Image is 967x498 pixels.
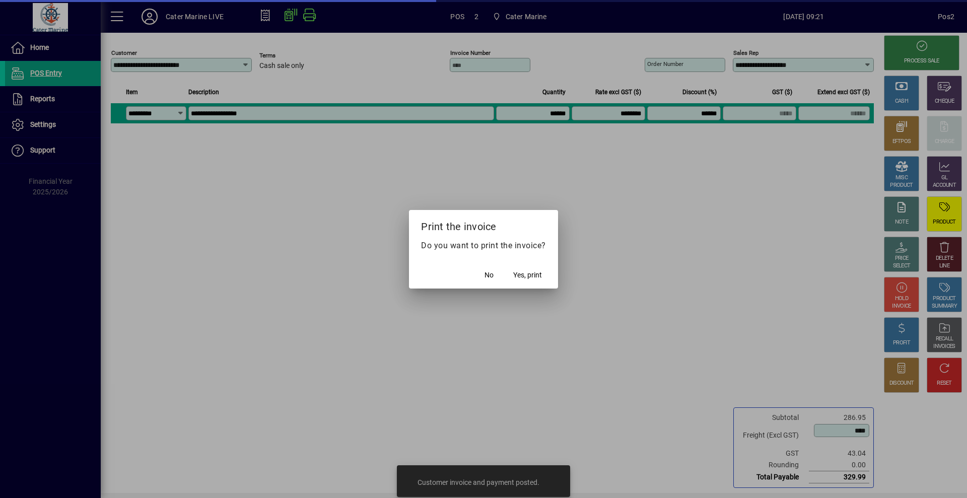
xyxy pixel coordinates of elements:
p: Do you want to print the invoice? [421,240,546,252]
span: No [485,270,494,280]
h2: Print the invoice [409,210,558,239]
button: No [473,266,505,284]
button: Yes, print [509,266,546,284]
span: Yes, print [513,270,542,280]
